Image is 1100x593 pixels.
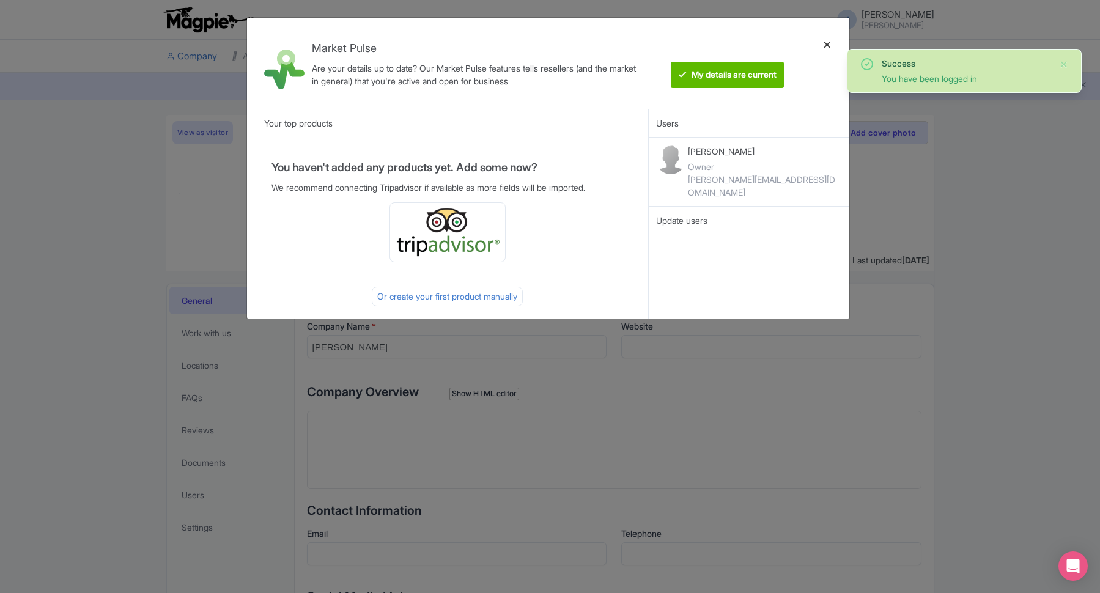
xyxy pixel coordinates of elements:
div: Owner [688,160,841,173]
img: ta_logo-885a1c64328048f2535e39284ba9d771.png [395,208,500,257]
btn: My details are current [671,62,784,88]
div: Success [882,57,1049,70]
div: You have been logged in [882,72,1049,85]
div: Open Intercom Messenger [1058,551,1088,581]
img: market_pulse-1-0a5220b3d29e4a0de46fb7534bebe030.svg [264,50,304,89]
div: Your top products [247,109,648,137]
img: contact-b11cc6e953956a0c50a2f97983291f06.png [656,145,685,174]
p: [PERSON_NAME] [688,145,841,158]
div: Users [649,109,849,137]
button: Close [1059,57,1069,72]
p: We recommend connecting Tripadvisor if available as more fields will be imported. [271,181,623,194]
div: Or create your first product manually [372,287,523,306]
div: Update users [656,214,841,227]
div: Are your details up to date? Our Market Pulse features tells resellers (and the market in general... [312,62,643,87]
h4: Market Pulse [312,42,643,54]
h4: You haven't added any products yet. Add some now? [271,161,623,174]
div: [PERSON_NAME][EMAIL_ADDRESS][DOMAIN_NAME] [688,173,841,199]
